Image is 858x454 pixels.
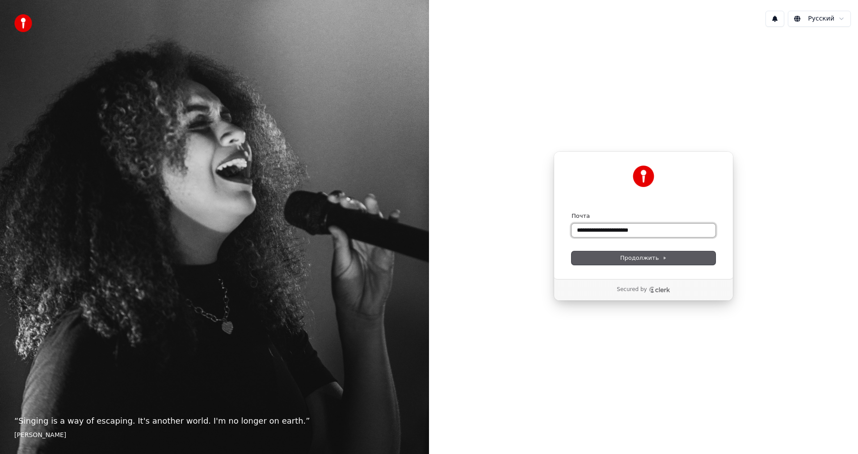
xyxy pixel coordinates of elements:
p: Secured by [617,286,647,293]
span: Продолжить [620,254,667,262]
label: Почта [572,212,590,220]
a: Clerk logo [649,287,670,293]
p: “ Singing is a way of escaping. It's another world. I'm no longer on earth. ” [14,415,415,427]
footer: [PERSON_NAME] [14,431,415,440]
img: Youka [633,166,654,187]
img: youka [14,14,32,32]
button: Продолжить [572,251,715,265]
